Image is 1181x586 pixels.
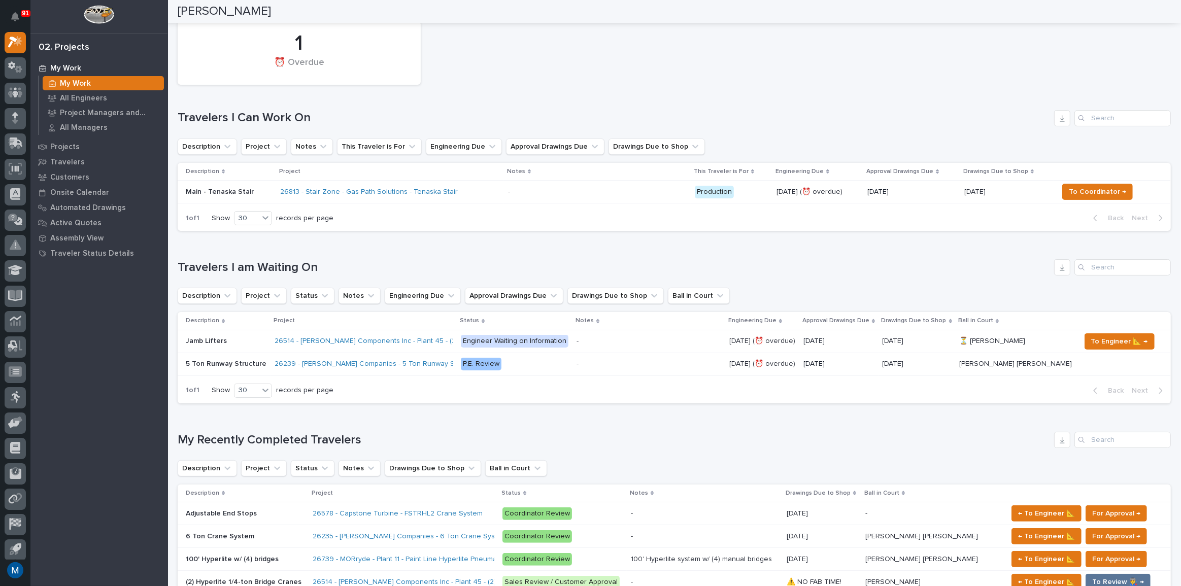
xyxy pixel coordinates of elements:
p: Assembly View [50,234,104,243]
div: P.E. Review [461,358,501,370]
p: Approval Drawings Due [802,315,869,326]
p: Drawings Due to Shop [882,315,947,326]
span: ← To Engineer 📐 [1018,553,1075,565]
tr: 5 Ton Runway Structure5 Ton Runway Structure 26239 - [PERSON_NAME] Companies - 5 Ton Runway Struc... [178,353,1171,375]
button: ← To Engineer 📐 [1011,505,1082,522]
p: ⏳ [PERSON_NAME] [959,335,1027,346]
p: [PERSON_NAME] [PERSON_NAME] [865,553,980,564]
p: [DATE] [787,553,810,564]
span: ← To Engineer 📐 [1018,530,1075,542]
button: Status [291,288,334,304]
p: 6 Ton Crane System [186,530,256,541]
tr: 6 Ton Crane System6 Ton Crane System 26235 - [PERSON_NAME] Companies - 6 Ton Crane System Coordin... [178,525,1171,548]
a: 26813 - Stair Zone - Gas Path Solutions - Tenaska Stair [280,188,458,196]
p: records per page [276,386,333,395]
button: Ball in Court [668,288,730,304]
p: Show [212,386,230,395]
p: My Work [50,64,81,73]
p: records per page [276,214,333,223]
p: Notes [630,488,648,499]
p: Engineering Due [775,166,824,177]
span: Back [1102,214,1124,223]
button: Engineering Due [385,288,461,304]
p: [DATE] [803,360,874,368]
div: Coordinator Review [502,530,572,543]
span: Next [1132,214,1154,223]
p: [DATE] (⏰ overdue) [729,335,797,346]
button: Description [178,460,237,476]
input: Search [1074,432,1171,448]
button: Notes [339,288,381,304]
span: For Approval → [1092,553,1140,565]
a: Projects [30,139,167,154]
div: - [577,360,579,368]
div: - [508,188,510,196]
a: 26235 - [PERSON_NAME] Companies - 6 Ton Crane System [313,532,507,541]
h1: Travelers I am Waiting On [178,260,1050,275]
p: [DATE] [787,530,810,541]
p: Drawings Due to Shop [786,488,851,499]
button: Engineering Due [426,139,502,155]
h1: Travelers I Can Work On [178,111,1050,125]
button: ← To Engineer 📐 [1011,528,1082,544]
div: Notifications91 [13,12,26,28]
p: [DATE] (⏰ overdue) [729,358,797,368]
p: [PERSON_NAME] [PERSON_NAME] [865,530,980,541]
p: [DATE] [883,358,906,368]
a: 26739 - MORryde - Plant 11 - Paint Line Hyperlite Pneumatic Crane [313,555,526,564]
a: Travelers [30,154,167,169]
button: users-avatar [5,560,26,581]
tr: Main - Tenaska Stair26813 - Stair Zone - Gas Path Solutions - Tenaska Stair - Production[DATE] (⏰... [178,181,1171,203]
p: Active Quotes [50,219,102,228]
p: Status [501,488,521,499]
p: 5 Ton Runway Structure [186,358,268,368]
button: Ball in Court [485,460,547,476]
button: Drawings Due to Shop [567,288,664,304]
tr: 100' Hyperlite w/ (4) bridges100' Hyperlite w/ (4) bridges 26739 - MORryde - Plant 11 - Paint Lin... [178,548,1171,571]
p: Jamb Lifters [186,335,229,346]
button: Drawings Due to Shop [609,139,705,155]
div: - [631,532,633,541]
span: Back [1102,386,1124,395]
div: Coordinator Review [502,553,572,566]
button: Project [241,460,287,476]
a: All Engineers [39,91,167,105]
div: Search [1074,259,1171,275]
p: Travelers [50,158,85,167]
p: 1 of 1 [178,378,208,403]
button: To Engineer 📐 → [1085,333,1155,350]
div: - [631,509,633,518]
a: Customers [30,169,167,185]
span: To Engineer 📐 → [1091,335,1148,348]
p: Drawings Due to Shop [963,166,1028,177]
p: Project Managers and Engineers [60,109,160,118]
tr: Adjustable End StopsAdjustable End Stops 26578 - Capstone Turbine - FSTRHL2 Crane System Coordina... [178,502,1171,525]
button: Approval Drawings Due [465,288,563,304]
p: Adjustable End Stops [186,507,259,518]
button: Project [241,288,287,304]
button: Next [1128,214,1171,223]
span: ← To Engineer 📐 [1018,507,1075,520]
button: Back [1085,214,1128,223]
button: Notifications [5,6,26,27]
p: Ball in Court [864,488,899,499]
h1: My Recently Completed Travelers [178,433,1050,447]
div: 1 [195,31,403,56]
a: All Managers [39,120,167,134]
button: Notes [339,460,381,476]
p: Description [186,488,219,499]
div: - [577,337,579,346]
div: 02. Projects [39,42,89,53]
a: 26578 - Capstone Turbine - FSTRHL2 Crane System [313,509,483,518]
div: ⏰ Overdue [195,57,403,79]
img: Workspace Logo [84,5,114,24]
div: 100' Hyperlite system w/ (4) manual bridges [631,555,772,564]
tr: Jamb LiftersJamb Lifters 26514 - [PERSON_NAME] Components Inc - Plant 45 - (2) Hyperlite ¼ ton br... [178,330,1171,353]
a: Active Quotes [30,215,167,230]
p: Project [274,315,295,326]
p: [DATE] [964,186,988,196]
button: Notes [291,139,333,155]
a: Onsite Calendar [30,185,167,200]
button: For Approval → [1086,528,1147,544]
